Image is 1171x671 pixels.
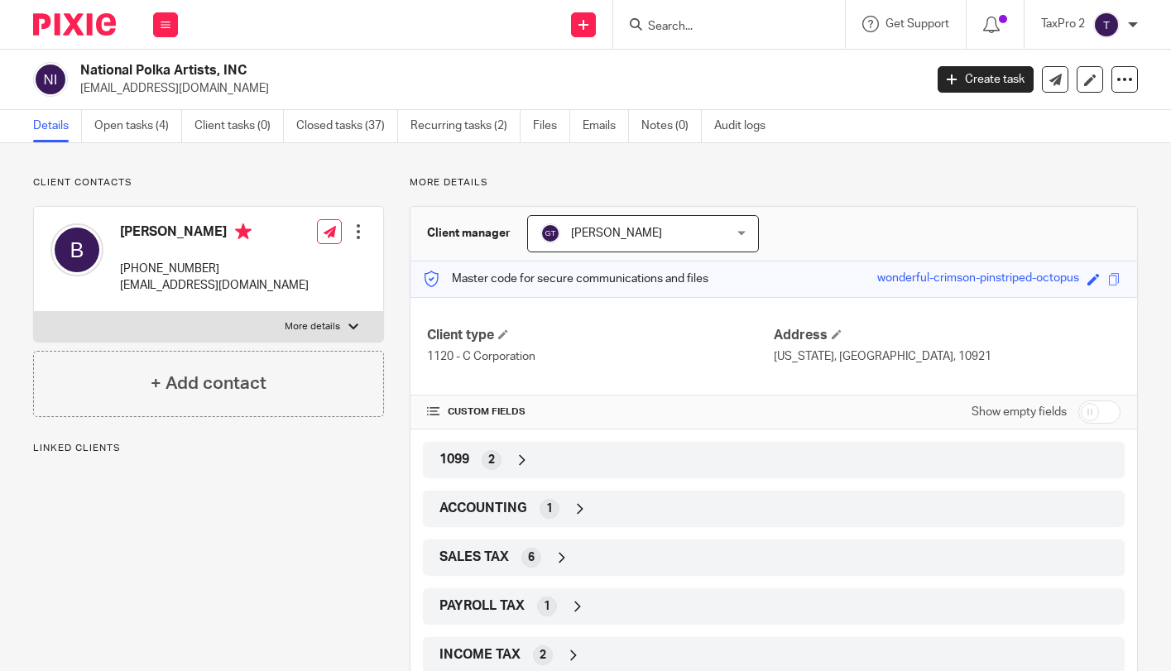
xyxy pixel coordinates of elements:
[285,320,340,333] p: More details
[439,500,527,517] span: ACCOUNTING
[410,110,521,142] a: Recurring tasks (2)
[50,223,103,276] img: svg%3E
[646,20,795,35] input: Search
[427,327,774,344] h4: Client type
[439,549,509,566] span: SALES TAX
[540,647,546,664] span: 2
[194,110,284,142] a: Client tasks (0)
[1093,12,1120,38] img: svg%3E
[546,501,553,517] span: 1
[33,110,82,142] a: Details
[235,223,252,240] i: Primary
[533,110,570,142] a: Files
[410,176,1138,189] p: More details
[80,62,746,79] h2: National Polka Artists, INC
[33,13,116,36] img: Pixie
[714,110,778,142] a: Audit logs
[80,80,913,97] p: [EMAIL_ADDRESS][DOMAIN_NAME]
[427,348,774,365] p: 1120 - C Corporation
[296,110,398,142] a: Closed tasks (37)
[583,110,629,142] a: Emails
[33,62,68,97] img: svg%3E
[938,66,1034,93] a: Create task
[427,405,774,419] h4: CUSTOM FIELDS
[544,598,550,615] span: 1
[528,549,535,566] span: 6
[571,228,662,239] span: [PERSON_NAME]
[33,176,384,189] p: Client contacts
[120,223,309,244] h4: [PERSON_NAME]
[439,646,521,664] span: INCOME TAX
[774,348,1121,365] p: [US_STATE], [GEOGRAPHIC_DATA], 10921
[972,404,1067,420] label: Show empty fields
[1041,16,1085,32] p: TaxPro 2
[120,277,309,294] p: [EMAIL_ADDRESS][DOMAIN_NAME]
[439,597,525,615] span: PAYROLL TAX
[151,371,266,396] h4: + Add contact
[423,271,708,287] p: Master code for secure communications and files
[877,270,1079,289] div: wonderful-crimson-pinstriped-octopus
[540,223,560,243] img: svg%3E
[488,452,495,468] span: 2
[33,442,384,455] p: Linked clients
[641,110,702,142] a: Notes (0)
[427,225,511,242] h3: Client manager
[885,18,949,30] span: Get Support
[94,110,182,142] a: Open tasks (4)
[439,451,469,468] span: 1099
[120,261,309,277] p: [PHONE_NUMBER]
[774,327,1121,344] h4: Address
